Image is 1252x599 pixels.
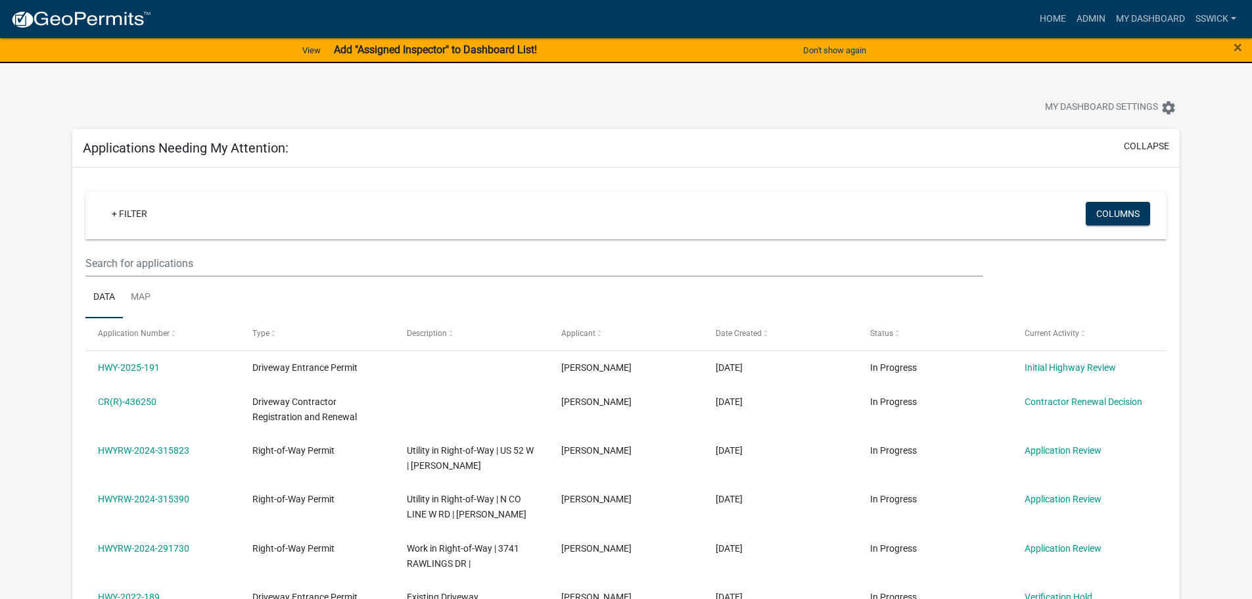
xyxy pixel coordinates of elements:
a: Home [1034,7,1071,32]
a: HWYRW-2024-315823 [98,445,189,456]
a: Data [85,277,123,319]
datatable-header-cell: Description [394,318,549,350]
span: Date Created [716,329,762,338]
strong: Add "Assigned Inspector" to Dashboard List! [334,43,537,56]
span: In Progress [870,494,917,504]
a: View [297,39,326,61]
a: + Filter [101,202,158,226]
a: My Dashboard [1111,7,1190,32]
datatable-header-cell: Current Activity [1011,318,1166,350]
span: × [1234,38,1242,57]
span: In Progress [870,543,917,554]
span: My Dashboard Settings [1045,100,1158,116]
input: Search for applications [85,250,983,277]
span: Work in Right-of-Way | 3741 RAWLINGS DR | [407,543,519,569]
span: In Progress [870,445,917,456]
a: HWYRW-2024-315390 [98,494,189,504]
button: Columns [1086,202,1150,226]
button: Close [1234,39,1242,55]
h5: Applications Needing My Attention: [83,140,289,156]
a: Map [123,277,158,319]
i: settings [1161,100,1176,116]
span: Right-of-Way Permit [252,445,335,456]
a: Application Review [1025,543,1101,554]
a: Application Review [1025,445,1101,456]
button: collapse [1124,139,1169,153]
span: Anthony Hardebeck [561,396,632,407]
span: Utility in Right-of-Way | US 52 W | Dylan Garrison [407,445,534,471]
datatable-header-cell: Date Created [703,318,858,350]
button: Don't show again [798,39,871,61]
span: Jennifer DeLong [561,362,632,373]
span: Utility in Right-of-Way | N CO LINE W RD | Dylan Garrison [407,494,526,519]
span: 06/16/2025 [716,396,743,407]
span: 09/24/2024 [716,445,743,456]
span: 09/24/2024 [716,494,743,504]
span: Driveway Entrance Permit [252,362,358,373]
span: Type [252,329,269,338]
span: In Progress [870,396,917,407]
span: Right-of-Way Permit [252,543,335,554]
span: In Progress [870,362,917,373]
datatable-header-cell: Applicant [549,318,703,350]
a: Initial Highway Review [1025,362,1116,373]
a: Application Review [1025,494,1101,504]
a: Admin [1071,7,1111,32]
span: Current Activity [1025,329,1079,338]
span: Dylan Garrison [561,494,632,504]
span: Megan Toth [561,543,632,554]
button: My Dashboard Settingssettings [1034,95,1187,120]
span: Dylan Garrison [561,445,632,456]
span: Applicant [561,329,595,338]
datatable-header-cell: Type [240,318,394,350]
span: Description [407,329,447,338]
span: 08/18/2025 [716,362,743,373]
span: 07/30/2024 [716,543,743,554]
a: HWYRW-2024-291730 [98,543,189,554]
a: HWY-2025-191 [98,362,160,373]
span: Driveway Contractor Registration and Renewal [252,396,357,422]
a: sswick [1190,7,1241,32]
span: Right-of-Way Permit [252,494,335,504]
a: Contractor Renewal Decision [1025,396,1142,407]
span: Application Number [98,329,170,338]
a: CR(R)-436250 [98,396,156,407]
datatable-header-cell: Application Number [85,318,240,350]
datatable-header-cell: Status [857,318,1011,350]
span: Status [870,329,893,338]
